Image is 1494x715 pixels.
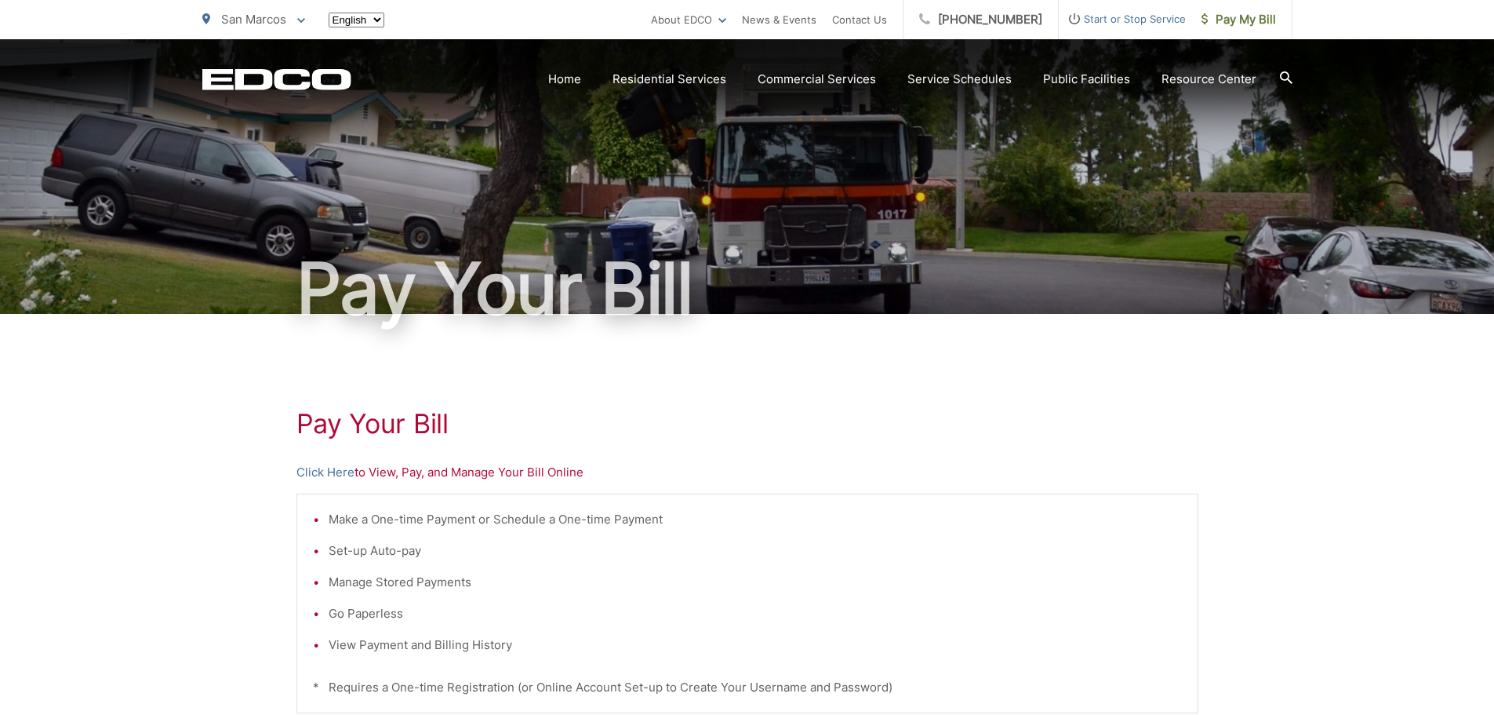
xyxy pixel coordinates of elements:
[329,542,1182,560] li: Set-up Auto-pay
[1043,70,1130,89] a: Public Facilities
[651,10,726,29] a: About EDCO
[202,250,1292,328] h1: Pay Your Bill
[221,12,286,27] span: San Marcos
[296,408,1198,440] h1: Pay Your Bill
[202,68,351,90] a: EDCD logo. Return to the homepage.
[1201,10,1276,29] span: Pay My Bill
[742,10,816,29] a: News & Events
[758,70,876,89] a: Commercial Services
[329,636,1182,655] li: View Payment and Billing History
[832,10,887,29] a: Contact Us
[329,13,384,27] select: Select a language
[548,70,581,89] a: Home
[313,678,1182,697] p: * Requires a One-time Registration (or Online Account Set-up to Create Your Username and Password)
[296,463,1198,482] p: to View, Pay, and Manage Your Bill Online
[329,604,1182,623] li: Go Paperless
[907,70,1012,89] a: Service Schedules
[329,573,1182,592] li: Manage Stored Payments
[329,510,1182,529] li: Make a One-time Payment or Schedule a One-time Payment
[613,70,726,89] a: Residential Services
[1161,70,1256,89] a: Resource Center
[296,463,354,482] a: Click Here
